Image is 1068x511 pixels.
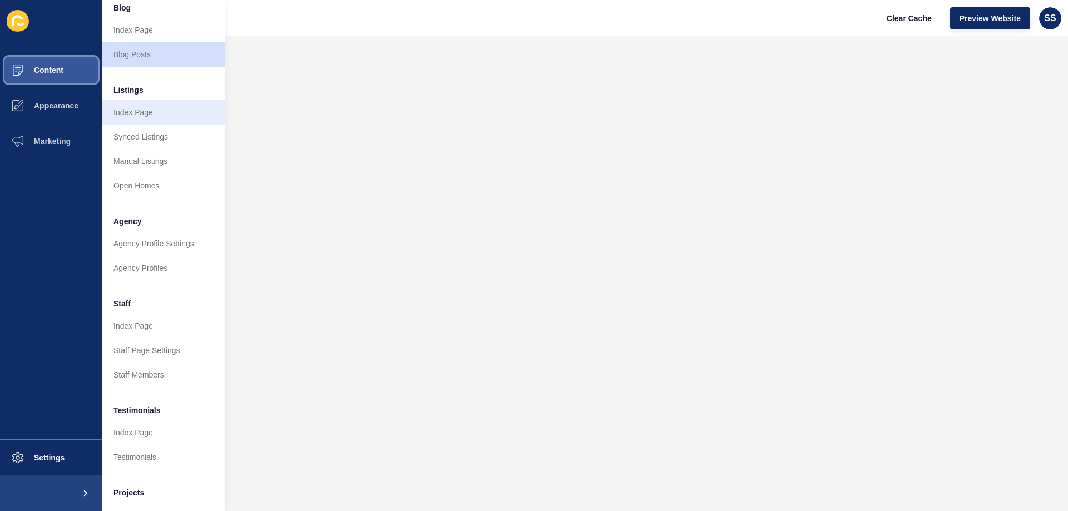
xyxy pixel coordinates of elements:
a: Index Page [102,314,225,338]
button: Clear Cache [877,7,941,29]
a: Staff Page Settings [102,338,225,363]
span: Preview Website [960,13,1021,24]
a: Agency Profiles [102,256,225,280]
a: Index Page [102,420,225,445]
span: SS [1044,13,1056,24]
a: Blog Posts [102,42,225,67]
span: Testimonials [113,405,161,416]
a: Index Page [102,100,225,125]
span: Projects [113,487,144,498]
a: Testimonials [102,445,225,469]
a: Synced Listings [102,125,225,149]
a: Open Homes [102,173,225,198]
button: Preview Website [950,7,1030,29]
span: Blog [113,2,131,13]
a: Index Page [102,18,225,42]
a: Manual Listings [102,149,225,173]
span: Clear Cache [887,13,932,24]
a: Agency Profile Settings [102,231,225,256]
span: Listings [113,85,144,96]
span: Staff [113,298,131,309]
span: Agency [113,216,142,227]
a: Staff Members [102,363,225,387]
